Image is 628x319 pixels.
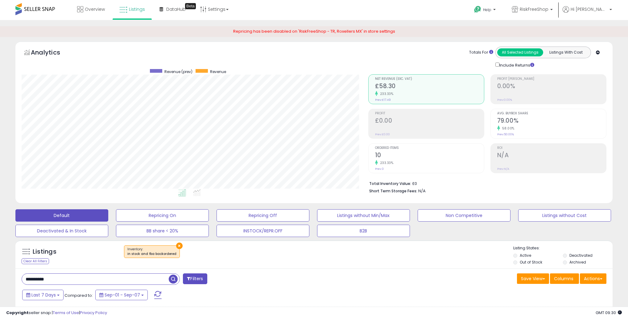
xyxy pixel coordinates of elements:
h2: £58.30 [375,83,484,91]
span: Repricing has been disabled on 'RiskFreeShop - TR, Roxellers MX' in store settings [233,28,395,34]
button: BB share < 20% [116,225,209,237]
span: Ordered Items [375,146,484,150]
span: Listings [129,6,145,12]
button: Deactivated & In Stock [15,225,108,237]
a: Hi [PERSON_NAME] [563,6,612,20]
h2: 10 [375,152,484,160]
span: Overview [85,6,105,12]
button: Default [15,209,108,222]
button: B2B [317,225,410,237]
small: 233.33% [378,161,394,165]
button: Non Competitive [418,209,510,222]
label: Out of Stock [520,260,542,265]
b: Short Term Storage Fees: [369,188,417,194]
a: Privacy Policy [80,310,107,316]
label: Active [520,253,531,258]
span: Compared to: [64,292,93,298]
small: Prev: £17.49 [375,98,391,102]
div: Tooltip anchor [185,3,196,9]
button: INSTOCK/REPR.OFF [217,225,309,237]
button: Sep-01 - Sep-07 [95,290,148,300]
span: Inventory : [127,247,176,256]
small: 58.00% [500,126,514,131]
b: Total Inventory Value: [369,181,411,186]
h2: £0.00 [375,117,484,125]
span: Avg. Buybox Share [497,112,606,115]
button: Columns [550,273,579,284]
small: Prev: 0.00% [497,98,512,102]
span: RiskFreeShop [520,6,548,12]
span: Last 7 Days [31,292,56,298]
button: Listings With Cost [543,48,589,56]
button: Filters [183,273,207,284]
span: DataHub [166,6,186,12]
button: Actions [580,273,606,284]
span: Revenue (prev) [164,69,192,74]
h5: Analytics [31,48,72,58]
strong: Copyright [6,310,29,316]
small: 233.33% [378,92,394,96]
span: 2025-09-16 09:30 GMT [596,310,622,316]
span: Revenue [210,69,226,74]
a: Help [469,1,502,20]
span: ROI [497,146,606,150]
button: All Selected Listings [497,48,543,56]
li: £0 [369,179,602,187]
label: Archived [569,260,586,265]
h5: Listings [33,247,56,256]
div: Include Returns [491,61,542,68]
small: Prev: 3 [375,167,384,171]
span: Columns [554,276,573,282]
button: Save View [517,273,549,284]
small: Prev: 50.00% [497,133,514,136]
i: Get Help [474,6,481,13]
button: Repricing On [116,209,209,222]
span: Profit [PERSON_NAME] [497,77,606,81]
h2: 79.00% [497,117,606,125]
h2: 0.00% [497,83,606,91]
div: seller snap | | [6,310,107,316]
button: × [176,243,183,249]
div: in stock and fba backordered [127,252,176,256]
span: Help [483,7,491,12]
small: Prev: £0.00 [375,133,390,136]
span: Profit [375,112,484,115]
button: Listings without Cost [518,209,611,222]
span: Sep-01 - Sep-07 [105,292,140,298]
p: Listing States: [513,245,613,251]
button: Repricing Off [217,209,309,222]
span: N/A [418,188,426,194]
h2: N/A [497,152,606,160]
label: Deactivated [569,253,593,258]
div: Totals For [469,50,493,55]
button: Last 7 Days [22,290,64,300]
span: Net Revenue (Exc. VAT) [375,77,484,81]
button: Listings without Min/Max [317,209,410,222]
span: Hi [PERSON_NAME] [571,6,608,12]
div: Clear All Filters [22,258,49,264]
a: Terms of Use [53,310,79,316]
small: Prev: N/A [497,167,509,171]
